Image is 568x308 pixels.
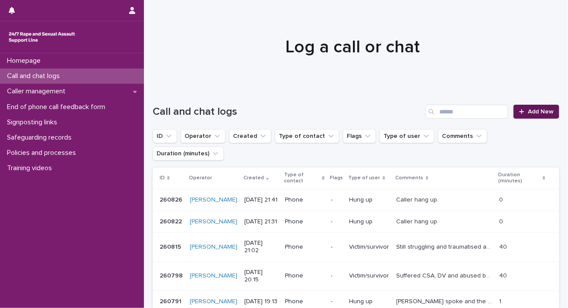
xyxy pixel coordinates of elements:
button: Type of user [380,129,435,143]
p: Operator [189,173,212,183]
p: Phone [285,272,324,280]
p: Phone [285,298,324,305]
h1: Call and chat logs [153,106,422,118]
a: Add New [513,105,559,119]
tr: 260822260822 [PERSON_NAME] [DATE] 21:31Phone-Hung upCaller hang up.Caller hang up. 00 [153,211,559,233]
p: - [331,218,342,226]
p: - [331,272,342,280]
span: Add New [528,109,554,115]
button: Created [229,129,271,143]
p: Created [243,173,264,183]
p: - [331,243,342,251]
p: Call and chat logs [3,72,67,80]
p: Phone [285,218,324,226]
p: 40 [499,270,509,280]
p: Policies and processes [3,149,83,157]
p: Victim/survivor [349,243,390,251]
p: 260791 [160,296,183,305]
tr: 260826260826 [PERSON_NAME] [DATE] 21:41Phone-Hung upCaller hang up.Caller hang up. 00 [153,189,559,211]
button: Comments [438,129,487,143]
p: Signposting links [3,118,64,127]
p: Comments [396,173,424,183]
p: Type of contact [284,170,320,186]
p: 40 [499,242,509,251]
button: Duration (minutes) [153,147,224,161]
p: 0 [499,195,505,204]
tr: 260815260815 [PERSON_NAME] [DATE] 21:02Phone-Victim/survivorStill struggling and traumatised afte... [153,233,559,262]
p: Hung up [349,218,390,226]
p: Suffered CSA, DV and abused by an NHS staff. States has been abused by housing, NHS, the police, ... [397,270,494,280]
p: 260826 [160,195,184,204]
p: 260822 [160,216,184,226]
p: Phone [285,196,324,204]
p: Caller management [3,87,72,96]
a: [PERSON_NAME] [190,298,237,305]
p: - [331,298,342,305]
p: 260798 [160,270,185,280]
p: Caller hang up. [397,216,441,226]
p: ID [160,173,165,183]
a: [PERSON_NAME] [190,218,237,226]
p: Safeguarding records [3,133,79,142]
p: Victim/survivor [349,272,390,280]
p: Caller hang up. [397,195,441,204]
p: Homepage [3,57,48,65]
button: Type of contact [275,129,339,143]
a: [PERSON_NAME] [190,196,237,204]
p: Type of user [349,173,380,183]
h1: Log a call or chat [153,37,553,58]
p: Training videos [3,164,59,172]
p: Hung up [349,298,390,305]
p: [DATE] 21:02 [244,240,278,254]
p: [PERSON_NAME] spoke and the hang up. [397,296,494,305]
a: [PERSON_NAME] [190,272,237,280]
button: ID [153,129,177,143]
a: [PERSON_NAME] [190,243,237,251]
button: Operator [181,129,226,143]
p: End of phone call feedback form [3,103,112,111]
p: Still struggling and traumatised after being awake during the surgery, Surgery triggered the inci... [397,242,494,251]
p: Flags [330,173,343,183]
img: rhQMoQhaT3yELyF149Cw [7,28,77,46]
button: Flags [343,129,376,143]
p: [DATE] 20:15 [244,269,278,284]
p: [DATE] 21:41 [244,196,278,204]
p: Hung up [349,196,390,204]
p: 260815 [160,242,183,251]
p: 0 [499,216,505,226]
p: - [331,196,342,204]
p: [DATE] 21:31 [244,218,278,226]
p: Duration (minutes) [498,170,541,186]
input: Search [425,105,508,119]
tr: 260798260798 [PERSON_NAME] [DATE] 20:15Phone-Victim/survivorSuffered CSA, DV and abused by an NHS... [153,261,559,291]
p: Phone [285,243,324,251]
p: [DATE] 19:13 [244,298,278,305]
p: 1 [499,296,503,305]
